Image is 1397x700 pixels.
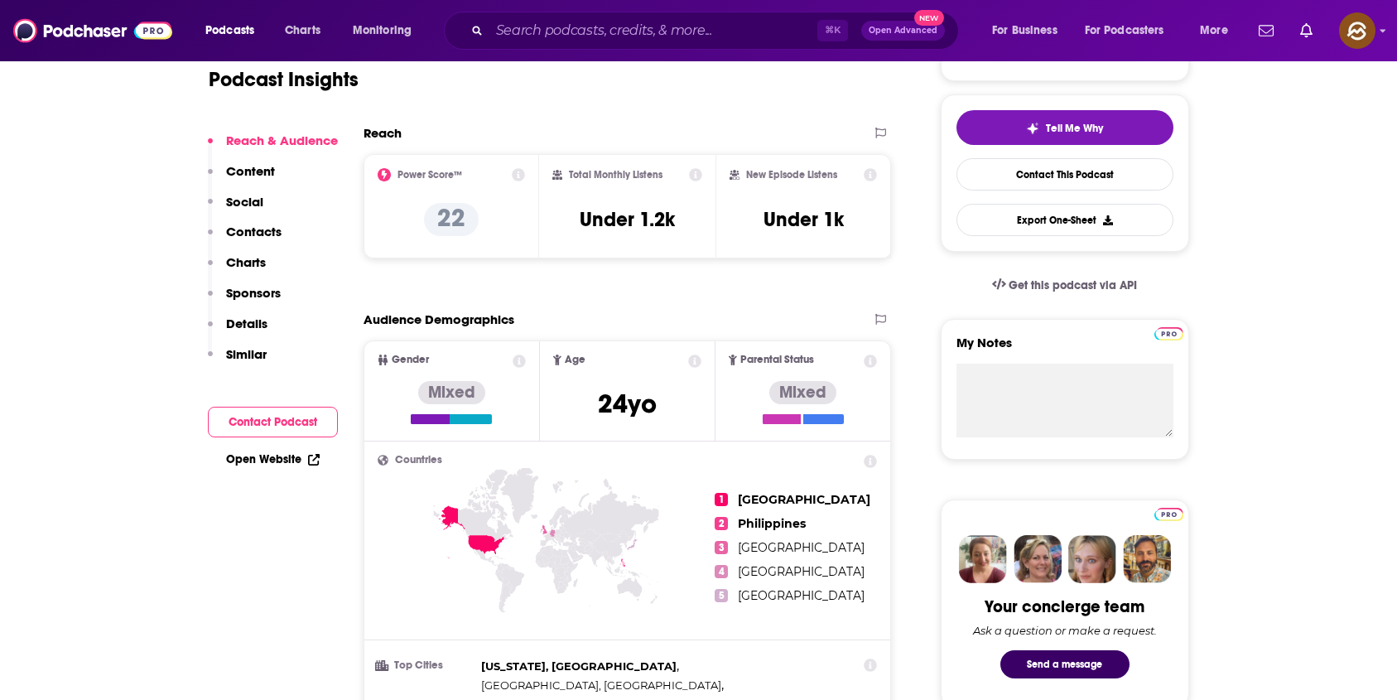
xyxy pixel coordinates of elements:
button: Social [208,194,263,224]
h3: Under 1.2k [580,207,675,232]
span: Tell Me Why [1046,122,1103,135]
p: Sponsors [226,285,281,301]
span: 4 [715,565,728,578]
p: Charts [226,254,266,270]
h2: Total Monthly Listens [569,169,662,181]
span: 5 [715,589,728,602]
span: Age [565,355,585,365]
input: Search podcasts, credits, & more... [489,17,817,44]
button: Contacts [208,224,282,254]
button: Reach & Audience [208,133,338,163]
p: Content [226,163,275,179]
p: Details [226,316,267,331]
button: open menu [1074,17,1188,44]
span: 24 yo [598,388,657,420]
button: Send a message [1000,650,1130,678]
span: For Podcasters [1085,19,1164,42]
span: Parental Status [740,355,814,365]
span: Open Advanced [869,27,937,35]
img: tell me why sparkle [1026,122,1039,135]
span: ⌘ K [817,20,848,41]
button: Contact Podcast [208,407,338,437]
span: Charts [285,19,320,42]
button: Open AdvancedNew [861,21,945,41]
span: [US_STATE], [GEOGRAPHIC_DATA] [481,659,677,673]
button: open menu [980,17,1078,44]
h2: Reach [364,125,402,141]
a: Contact This Podcast [956,158,1173,191]
span: Monitoring [353,19,412,42]
div: Mixed [418,381,485,404]
div: Mixed [769,381,836,404]
button: Export One-Sheet [956,204,1173,236]
a: Show notifications dropdown [1252,17,1280,45]
img: Sydney Profile [959,535,1007,583]
label: My Notes [956,335,1173,364]
a: Get this podcast via API [979,265,1151,306]
p: 22 [424,203,479,236]
button: tell me why sparkleTell Me Why [956,110,1173,145]
a: Show notifications dropdown [1293,17,1319,45]
button: Sponsors [208,285,281,316]
div: Search podcasts, credits, & more... [460,12,975,50]
h2: New Episode Listens [746,169,837,181]
span: More [1200,19,1228,42]
span: [GEOGRAPHIC_DATA] [738,564,865,579]
span: [GEOGRAPHIC_DATA] [738,540,865,555]
span: Countries [395,455,442,466]
a: Pro website [1154,505,1183,521]
img: Jon Profile [1123,535,1171,583]
div: Ask a question or make a request. [973,624,1157,637]
span: Logged in as hey85204 [1339,12,1375,49]
p: Contacts [226,224,282,239]
img: Barbara Profile [1014,535,1062,583]
p: Similar [226,346,267,362]
span: For Business [992,19,1057,42]
h2: Audience Demographics [364,311,514,327]
span: Gender [392,355,429,365]
img: Podchaser Pro [1154,508,1183,521]
div: Your concierge team [985,596,1144,617]
span: Philippines [738,516,806,531]
span: 1 [715,493,728,506]
button: Details [208,316,267,346]
h2: Power Score™ [397,169,462,181]
span: , [481,657,679,676]
button: open menu [1188,17,1249,44]
img: Jules Profile [1068,535,1116,583]
span: Get this podcast via API [1009,278,1137,292]
a: Open Website [226,452,320,466]
span: Podcasts [205,19,254,42]
span: New [914,10,944,26]
span: [GEOGRAPHIC_DATA] [738,492,870,507]
p: Reach & Audience [226,133,338,148]
span: , [481,676,724,695]
span: 3 [715,541,728,554]
a: Charts [274,17,330,44]
button: Show profile menu [1339,12,1375,49]
button: Similar [208,346,267,377]
h3: Under 1k [764,207,844,232]
button: Charts [208,254,266,285]
h1: Podcast Insights [209,67,359,92]
img: Podchaser - Follow, Share and Rate Podcasts [13,15,172,46]
button: open menu [194,17,276,44]
span: [GEOGRAPHIC_DATA] [738,588,865,603]
img: Podchaser Pro [1154,327,1183,340]
p: Social [226,194,263,210]
h3: Top Cities [378,660,474,671]
a: Pro website [1154,325,1183,340]
span: [GEOGRAPHIC_DATA], [GEOGRAPHIC_DATA] [481,678,721,692]
img: User Profile [1339,12,1375,49]
button: open menu [341,17,433,44]
button: Content [208,163,275,194]
span: 2 [715,517,728,530]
